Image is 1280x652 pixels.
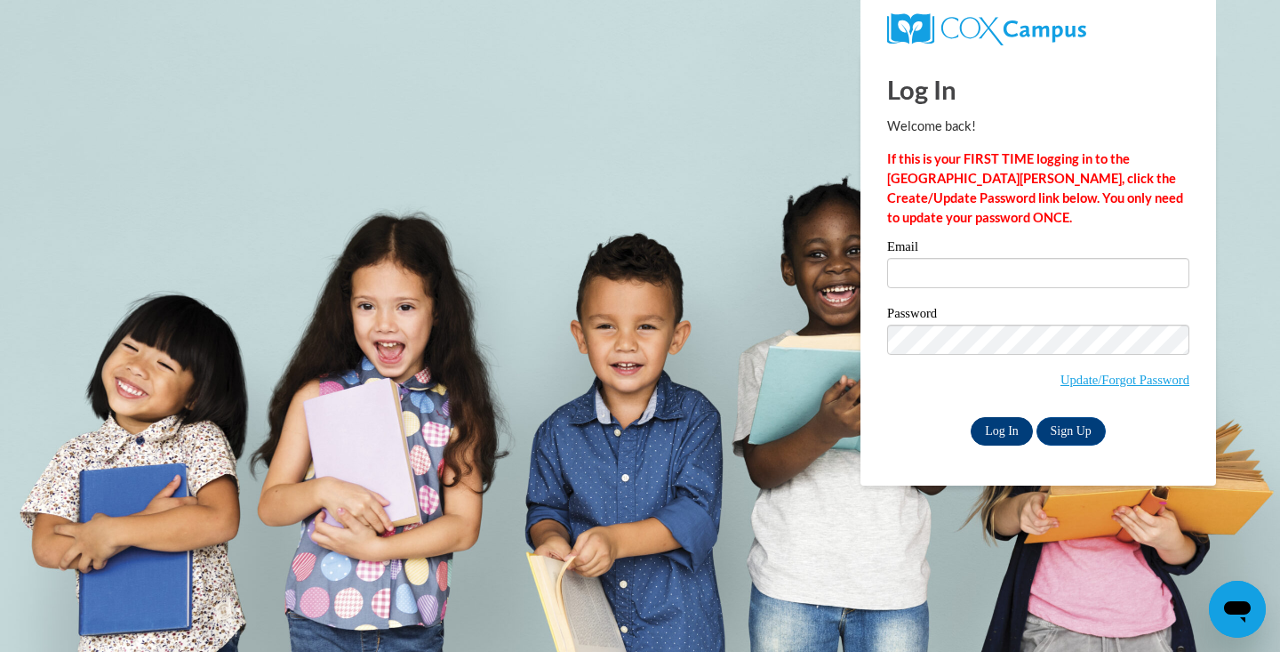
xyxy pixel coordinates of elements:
p: Welcome back! [887,117,1189,136]
strong: If this is your FIRST TIME logging in to the [GEOGRAPHIC_DATA][PERSON_NAME], click the Create/Upd... [887,151,1183,225]
input: Log In [971,417,1033,446]
a: Update/Forgot Password [1060,373,1189,387]
h1: Log In [887,71,1189,108]
iframe: Button to launch messaging window [1209,581,1266,638]
a: Sign Up [1036,417,1106,446]
label: Password [887,307,1189,325]
label: Email [887,240,1189,258]
a: COX Campus [887,13,1189,45]
img: COX Campus [887,13,1086,45]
